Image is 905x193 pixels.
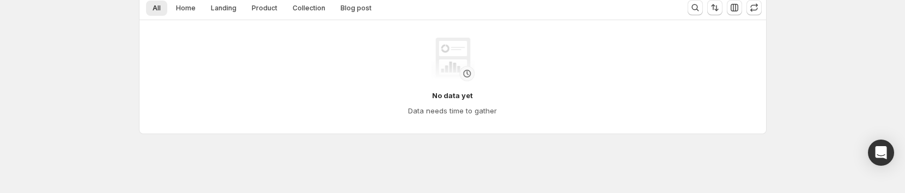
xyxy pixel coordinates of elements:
img: No data yet [431,38,475,81]
span: Product [252,4,277,13]
span: Collection [293,4,325,13]
div: Open Intercom Messenger [868,140,894,166]
span: Landing [211,4,236,13]
h4: No data yet [432,90,473,101]
span: Blog post [341,4,372,13]
span: Home [176,4,196,13]
span: All [153,4,161,13]
h4: Data needs time to gather [408,105,497,116]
